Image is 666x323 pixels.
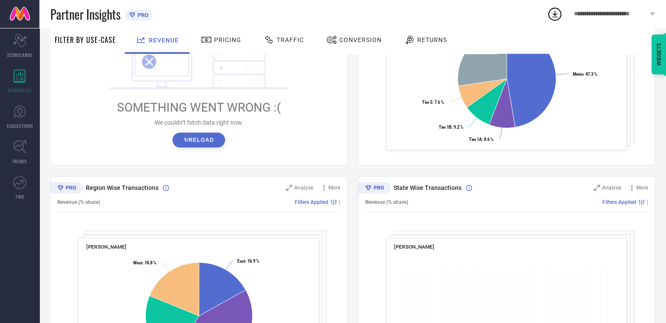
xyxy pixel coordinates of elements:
span: [PERSON_NAME] [86,244,126,250]
span: Filters Applied [603,199,636,205]
tspan: West [133,260,142,265]
span: State Wise Transactions [394,184,462,191]
span: Revenue (% share) [57,199,100,205]
span: Pricing [214,36,241,43]
tspan: Tier 1B [438,125,451,130]
tspan: East [237,259,245,263]
span: Traffic [277,36,304,43]
span: SCORECARDS [7,52,33,58]
span: Filters Applied [295,199,328,205]
span: Filter By Use-Case [55,35,116,45]
span: Partner Insights [50,5,120,23]
text: : 7.6 % [422,100,444,105]
span: More [328,185,340,191]
span: Revenue [149,37,179,44]
span: SOMETHING WENT WRONG :( [117,100,281,115]
tspan: Tier 2 [422,100,432,105]
tspan: Tier 1A [469,137,482,142]
span: Revenue (% share) [365,199,408,205]
svg: Zoom [286,185,292,191]
text: : 9.2 % [438,125,463,130]
span: WORKSPACE [8,87,32,94]
span: | [339,199,340,205]
span: SUGGESTIONS [7,123,33,129]
button: ↻Reload [173,133,225,147]
div: Premium [358,182,391,195]
span: [PERSON_NAME] [394,244,434,250]
text: : 47.3 % [572,72,597,77]
span: Conversion [339,36,382,43]
span: Region Wise Transactions [86,184,159,191]
text: : 8.6 % [469,137,493,142]
text: : 16.9 % [237,259,259,263]
span: FWD [16,193,24,200]
span: | [647,199,648,205]
div: Open download list [547,6,563,22]
span: Analyse [602,185,621,191]
text: : 18.8 % [133,260,156,265]
span: Analyse [294,185,313,191]
tspan: Metro [572,72,583,77]
span: TRENDS [12,158,27,165]
div: Premium [50,182,83,195]
svg: Zoom [594,185,600,191]
span: Returns [417,36,447,43]
span: More [636,185,648,191]
span: We couldn’t fetch data right now. [155,119,243,126]
span: PRO [135,12,148,18]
